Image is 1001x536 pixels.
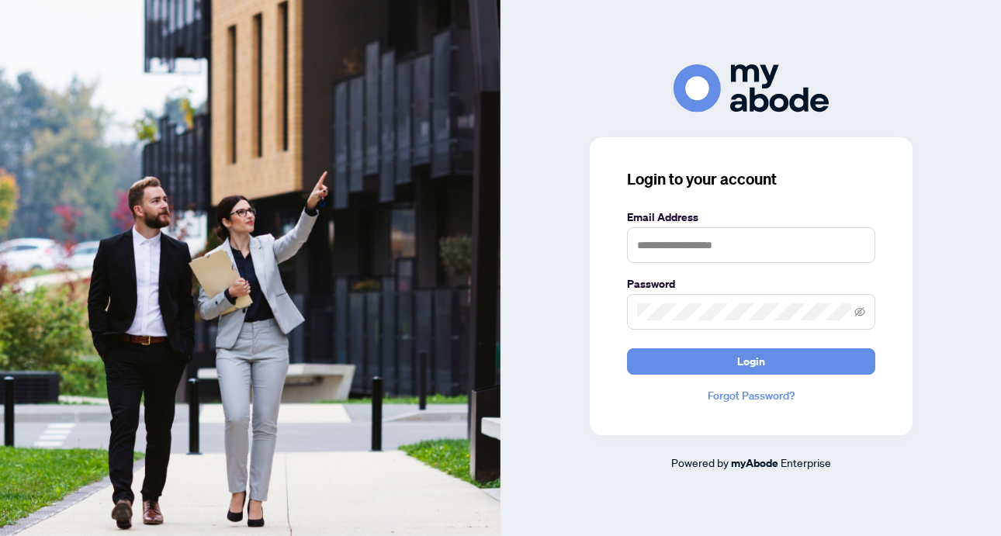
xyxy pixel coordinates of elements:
span: eye-invisible [854,306,865,317]
label: Email Address [627,209,875,226]
a: Forgot Password? [627,387,875,404]
span: Powered by [671,455,729,469]
img: ma-logo [674,64,829,112]
button: Login [627,348,875,375]
h3: Login to your account [627,168,875,190]
a: myAbode [731,455,778,472]
span: Login [737,349,765,374]
label: Password [627,275,875,292]
span: Enterprise [781,455,831,469]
